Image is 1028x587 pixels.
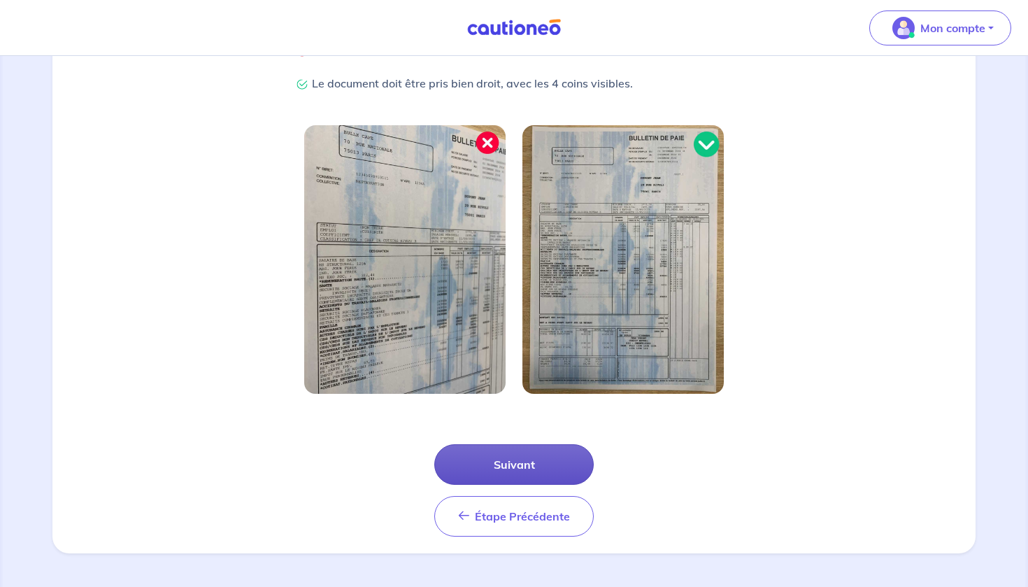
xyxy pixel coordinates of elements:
p: Le document doit être pris bien droit, avec les 4 coins visibles. [296,75,732,92]
button: illu_account_valid_menu.svgMon compte [869,10,1011,45]
span: Étape Précédente [475,509,570,523]
img: Image bien cadrée 1 [304,125,506,394]
p: Mon compte [920,20,985,36]
img: illu_account_valid_menu.svg [892,17,915,39]
button: Étape Précédente [434,496,594,537]
button: Suivant [434,444,594,485]
img: Check [296,78,308,91]
img: Image bien cadrée 2 [522,125,724,394]
img: Cautioneo [462,19,566,36]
